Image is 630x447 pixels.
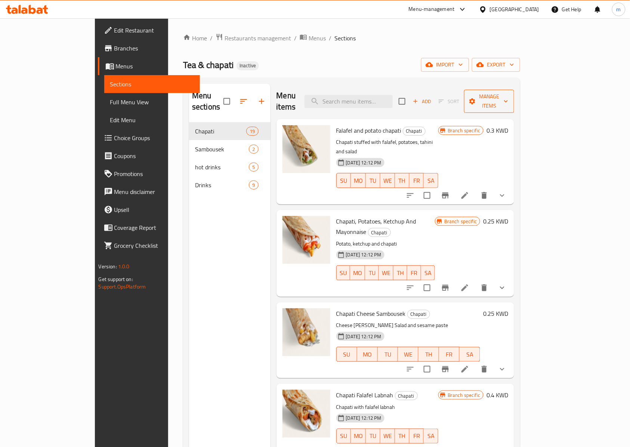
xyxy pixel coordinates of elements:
[183,56,234,73] span: Tea & chapati
[380,429,395,444] button: WE
[114,133,194,142] span: Choice Groups
[98,165,200,183] a: Promotions
[98,201,200,219] a: Upsell
[334,34,356,43] span: Sections
[427,60,463,70] span: import
[343,333,385,340] span: [DATE] 12:12 PM
[475,360,493,378] button: delete
[351,429,366,444] button: MO
[366,173,380,188] button: TU
[99,262,117,271] span: Version:
[421,349,436,360] span: TH
[382,268,390,278] span: WE
[336,403,438,412] p: Chapati with falafel labnah
[439,347,460,362] button: FR
[441,218,480,225] span: Branch specific
[493,360,511,378] button: show more
[483,308,508,319] h6: 0.25 KWD
[403,127,426,136] div: Chapati
[410,429,424,444] button: FR
[249,182,258,189] span: 9
[493,186,511,204] button: show more
[410,96,434,107] span: Add item
[413,175,421,186] span: FR
[410,268,418,278] span: FR
[475,186,493,204] button: delete
[114,151,194,160] span: Coupons
[419,188,435,203] span: Select to update
[403,127,425,135] span: Chapati
[340,349,354,360] span: SU
[110,80,194,89] span: Sections
[460,365,469,374] a: Edit menu item
[412,97,432,106] span: Add
[424,268,432,278] span: SA
[253,92,271,110] button: Add section
[340,431,348,441] span: SU
[249,146,258,153] span: 2
[343,159,385,166] span: [DATE] 12:12 PM
[336,173,351,188] button: SU
[401,279,419,297] button: sort-choices
[483,216,508,226] h6: 0.25 KWD
[407,310,430,319] div: Chapati
[225,34,291,43] span: Restaurants management
[114,223,194,232] span: Coverage Report
[189,140,271,158] div: Sambousek2
[410,173,424,188] button: FR
[192,90,223,112] h2: Menu sections
[343,251,385,258] span: [DATE] 12:12 PM
[195,181,249,189] span: Drinks
[463,349,477,360] span: SA
[378,347,398,362] button: TU
[493,279,511,297] button: show more
[195,163,249,172] span: hot drinks
[395,392,417,400] span: Chapati
[396,268,404,278] span: TH
[410,96,434,107] button: Add
[98,57,200,75] a: Menus
[300,33,326,43] a: Menus
[247,128,258,135] span: 19
[424,429,438,444] button: SA
[436,186,454,204] button: Branch-specific-item
[427,175,435,186] span: SA
[219,93,235,109] span: Select all sections
[366,429,380,444] button: TU
[460,283,469,292] a: Edit menu item
[336,125,401,136] span: Falafel and potato chapati
[282,390,330,438] img: Chapati Falafel Labnah
[350,265,365,280] button: MO
[460,347,480,362] button: SA
[413,431,421,441] span: FR
[195,145,249,154] div: Sambousek
[398,347,419,362] button: WE
[395,173,410,188] button: TH
[336,308,406,319] span: Chapati Cheese Sambousek
[118,262,130,271] span: 1.0.0
[98,129,200,147] a: Choice Groups
[104,75,200,93] a: Sections
[351,173,366,188] button: MO
[98,219,200,237] a: Coverage Report
[305,95,393,108] input: search
[110,115,194,124] span: Edit Menu
[336,265,350,280] button: SU
[408,310,430,318] span: Chapati
[99,274,133,284] span: Get support on:
[498,365,507,374] svg: Show Choices
[445,127,483,134] span: Branch specific
[394,93,410,109] span: Select section
[336,389,393,401] span: Chapati Falafel Labnah
[395,429,410,444] button: TH
[421,58,469,72] button: import
[249,163,258,172] div: items
[401,360,419,378] button: sort-choices
[421,265,435,280] button: SA
[195,127,246,136] span: Chapati
[498,283,507,292] svg: Show Choices
[401,349,416,360] span: WE
[369,175,377,186] span: TU
[210,34,213,43] li: /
